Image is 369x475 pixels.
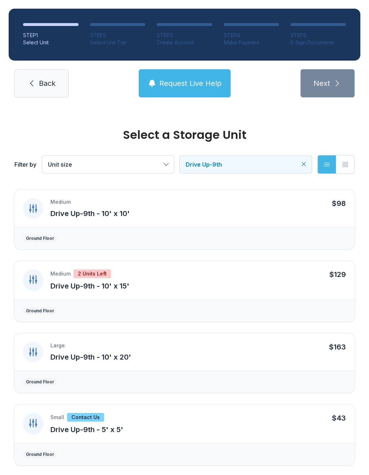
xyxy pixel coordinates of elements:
[26,379,54,385] div: Ground Floor
[332,413,346,423] div: $43
[332,198,346,208] div: $98
[329,342,346,352] div: $163
[23,39,79,46] div: Select Unit
[290,32,346,39] div: STEP 5
[159,78,222,88] span: Request Live Help
[157,32,212,39] div: STEP 3
[50,414,64,421] div: Small
[50,352,131,362] button: Drive Up-9th - 10' x 20'
[90,32,146,39] div: STEP 2
[50,342,65,349] div: Large
[39,78,55,88] span: Back
[224,39,279,46] div: Make Payment
[50,208,130,219] button: Drive Up-9th - 10' x 10'
[23,32,79,39] div: STEP 1
[50,353,131,361] span: Drive Up-9th - 10' x 20'
[300,160,307,168] button: Clear filters
[50,281,129,291] button: Drive Up-9th - 10' x 15'
[26,308,54,314] div: Ground Floor
[50,425,123,435] button: Drive Up-9th - 5' x 5'
[50,209,130,218] span: Drive Up-9th - 10' x 10'
[314,78,330,88] span: Next
[329,269,346,280] div: $129
[290,39,346,46] div: E-Sign Documents
[67,413,104,422] div: Contact Us
[180,156,312,173] button: Drive Up-9th
[14,129,355,141] div: Select a Storage Unit
[26,452,54,457] div: Ground Floor
[90,39,146,46] div: Select Unit Tier
[157,39,212,46] div: Create Account
[74,269,111,278] div: 2 Units Left
[48,161,72,168] span: Unit size
[26,236,54,241] div: Ground Floor
[186,161,222,168] span: Drive Up-9th
[50,425,123,434] span: Drive Up-9th - 5' x 5'
[224,32,279,39] div: STEP 4
[14,160,36,169] div: Filter by
[42,156,174,173] button: Unit size
[50,282,129,290] span: Drive Up-9th - 10' x 15'
[50,198,71,206] div: Medium
[50,270,71,277] div: Medium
